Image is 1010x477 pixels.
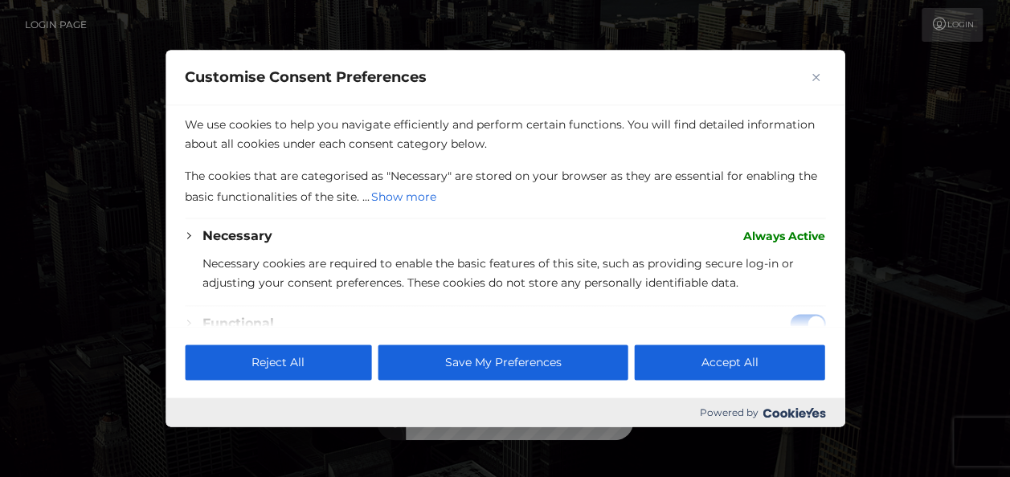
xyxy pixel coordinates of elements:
[743,226,825,246] span: Always Active
[763,407,825,418] img: Cookieyes logo
[185,67,427,87] span: Customise Consent Preferences
[166,50,844,426] div: Customise Consent Preferences
[806,67,825,87] button: Close
[166,398,844,427] div: Powered by
[635,345,825,381] button: Accept All
[812,73,820,81] img: Close
[202,226,272,246] button: Necessary
[185,345,371,381] button: Reject All
[185,115,825,153] p: We use cookies to help you navigate efficiently and perform certain functions. You will find deta...
[202,254,825,292] p: Necessary cookies are required to enable the basic features of this site, such as providing secur...
[378,345,628,381] button: Save My Preferences
[185,166,825,208] p: The cookies that are categorised as "Necessary" are stored on your browser as they are essential ...
[370,185,438,208] button: Show more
